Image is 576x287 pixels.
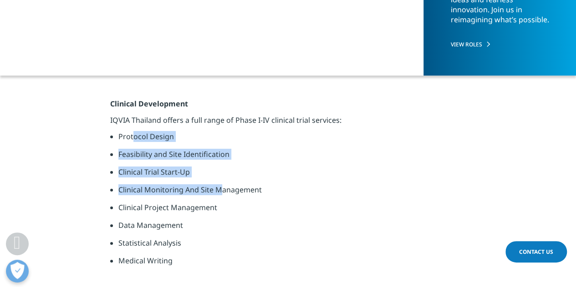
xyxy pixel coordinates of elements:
p: IQVIA Thailand offers a full range of Phase I-IV clinical trial services: [110,115,466,131]
li: Statistical Analysis [118,237,466,255]
strong: Clinical Development [110,99,188,109]
li: Clinical Project Management [118,202,466,220]
li: Feasibility and Site Identification [118,149,466,166]
span: Contact Us [519,248,553,256]
li: Protocol Design [118,131,466,149]
button: Open Preferences [6,260,29,282]
a: VIEW ROLES [451,40,550,48]
a: Contact Us [505,241,567,262]
li: Clinical Trial Start-Up [118,166,466,184]
li: Data Management [118,220,466,237]
li: Clinical Monitoring And Site Management [118,184,466,202]
li: Medical Writing [118,255,466,273]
